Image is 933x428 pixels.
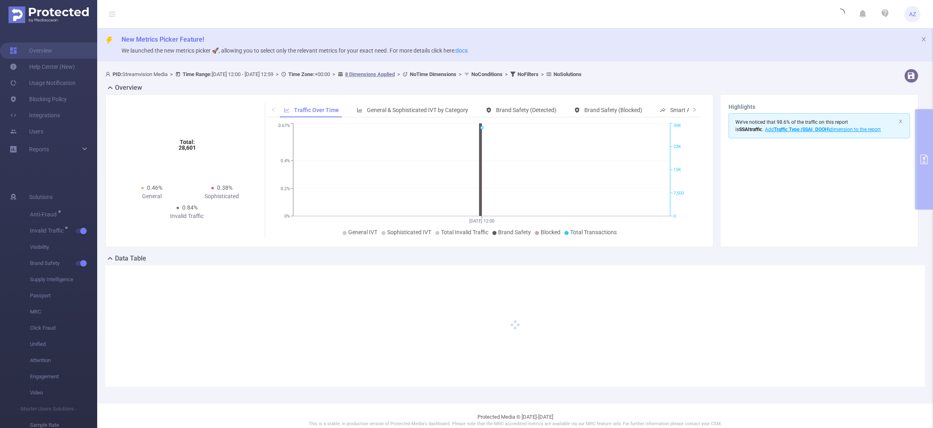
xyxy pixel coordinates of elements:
[539,71,546,77] span: >
[518,71,539,77] b: No Filters
[121,47,468,54] span: We launched the new metrics picker 🚀, allowing you to select only the relevant metrics for your e...
[168,71,175,77] span: >
[673,214,676,219] tspan: 0
[739,127,762,132] b: SSAI traffic
[395,71,403,77] span: >
[284,107,290,113] i: icon: line-chart
[367,107,468,113] span: General & Sophisticated IVT by Category
[273,71,281,77] span: >
[584,107,642,113] span: Brand Safety (Blocked)
[281,186,290,191] tspan: 0.2%
[30,385,97,401] span: Video
[29,146,49,153] span: Reports
[187,192,257,201] div: Sophisticated
[288,71,315,77] b: Time Zone:
[774,127,830,132] b: Traffic Type (SSAI, DOOH)
[387,229,431,235] span: Sophisticated IVT
[673,191,684,196] tspan: 7,500
[763,127,881,132] span: Add dimension to the report
[117,421,913,428] p: This is a stable, in production version of Protected Media's dashboard. Please note that the MRC ...
[471,71,503,77] b: No Conditions
[30,320,97,336] span: Click Fraud
[281,158,290,163] tspan: 0.4%
[105,71,582,77] span: Streamvision Media [DATE] 12:00 - [DATE] 12:59 +00:00
[357,107,362,113] i: icon: bar-chart
[294,107,339,113] span: Traffic Over Time
[121,36,204,43] span: New Metrics Picker Feature!
[554,71,582,77] b: No Solutions
[152,212,222,220] div: Invalid Traffic
[673,123,681,129] tspan: 30K
[30,239,97,255] span: Visibility
[692,107,697,112] i: icon: right
[30,271,97,288] span: Supply Intelligence
[670,107,702,113] span: Smart Agent
[183,71,212,77] b: Time Range:
[10,123,43,140] a: Users
[498,229,531,235] span: Brand Safety
[673,167,681,173] tspan: 15K
[9,6,89,23] img: Protected Media
[115,254,146,263] h2: Data Table
[10,42,52,59] a: Overview
[348,229,377,235] span: General IVT
[921,35,927,44] button: icon: close
[29,141,49,157] a: Reports
[105,72,113,77] i: icon: user
[496,107,556,113] span: Brand Safety (Detected)
[147,184,162,191] span: 0.46%
[115,83,142,93] h2: Overview
[673,144,681,149] tspan: 23K
[345,71,395,77] u: 8 Dimensions Applied
[30,255,97,271] span: Brand Safety
[10,59,75,75] a: Help Center (New)
[456,47,468,54] a: docs
[921,36,927,42] i: icon: close
[456,71,464,77] span: >
[441,229,488,235] span: Total Invalid Traffic
[30,336,97,352] span: Unified
[30,304,97,320] span: MRC
[10,91,67,107] a: Blocking Policy
[117,192,187,201] div: General
[835,8,845,20] i: icon: loading
[898,117,903,126] button: icon: close
[284,214,290,219] tspan: 0%
[503,71,510,77] span: >
[30,212,60,217] span: Anti-Fraud
[105,36,113,44] i: icon: thunderbolt
[330,71,338,77] span: >
[178,144,196,151] tspan: 28,601
[217,184,232,191] span: 0.38%
[541,229,560,235] span: Blocked
[909,6,916,22] span: AZ
[30,288,97,304] span: Passport
[30,352,97,369] span: Attention
[271,107,276,112] i: icon: left
[570,229,617,235] span: Total Transactions
[30,369,97,385] span: Engagement
[278,123,290,129] tspan: 0.67%
[410,71,456,77] b: No Time Dimensions
[182,204,198,211] span: 0.84%
[729,103,910,111] h3: Highlights
[469,218,494,224] tspan: [DATE] 12:00
[10,107,60,123] a: Integrations
[10,75,76,91] a: Usage Notification
[179,139,194,145] tspan: Total:
[113,71,122,77] b: PID:
[735,119,881,132] span: We've noticed that 98.6% of the traffic on this report is .
[898,119,903,124] i: icon: close
[29,189,53,205] span: Solutions
[30,228,66,233] span: Invalid Traffic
